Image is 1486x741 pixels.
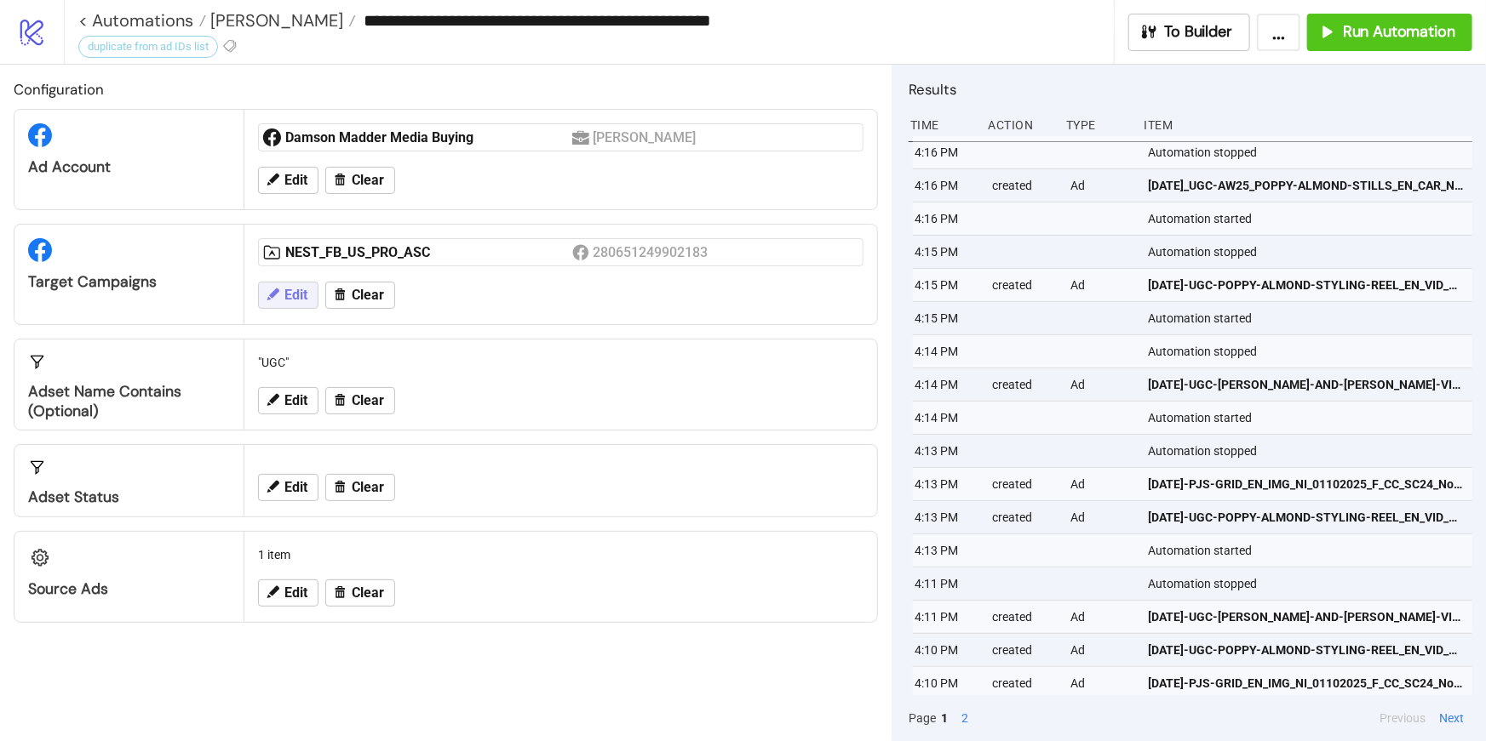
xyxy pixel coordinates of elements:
div: 4:11 PM [913,567,979,600]
span: Clear [352,585,384,601]
a: [DATE]-UGC-POPPY-ALMOND-STYLING-REEL_EN_VID_NI_16092025_F_CC_SC24_None_META_CONVERSION [1149,501,1466,533]
span: Edit [284,288,307,303]
span: To Builder [1165,22,1233,42]
button: Edit [258,387,318,414]
span: Edit [284,480,307,495]
div: 4:13 PM [913,435,979,467]
button: Clear [325,387,395,414]
div: Adset Name contains (optional) [28,382,230,421]
span: [DATE]-UGC-POPPY-ALMOND-STYLING-REEL_EN_VID_NI_16092025_F_CC_SC24_None_META_CONVERSION [1149,276,1466,294]
div: Automation stopped [1147,236,1477,268]
div: [PERSON_NAME] [593,127,699,148]
div: created [991,468,1058,500]
span: Clear [352,173,384,188]
div: created [991,501,1058,533]
h2: Results [909,78,1472,100]
div: Ad [1069,501,1135,533]
span: Clear [352,393,384,408]
div: 4:13 PM [913,468,979,500]
div: 4:15 PM [913,236,979,268]
button: Clear [325,167,395,194]
a: [DATE]-PJS-GRID_EN_IMG_NI_01102025_F_CC_SC24_None_META_CONVERSION [1149,667,1466,699]
div: duplicate from ad IDs list [78,36,218,58]
div: Ad [1069,269,1135,301]
div: Ad [1069,601,1135,633]
a: [DATE]-UGC-[PERSON_NAME]-AND-[PERSON_NAME]-VIDEO_EN_VID_NI_26092025_F_CC_SC24_None_META_CONVERSION [1149,368,1466,401]
div: Automation stopped [1147,435,1477,467]
span: [PERSON_NAME] [206,9,343,31]
div: Item [1143,109,1473,141]
div: 1 item [251,539,870,571]
a: [DATE]-UGC-POPPY-ALMOND-STYLING-REEL_EN_VID_NI_16092025_F_CC_SC24_None_META_CONVERSION [1149,269,1466,301]
div: 4:15 PM [913,269,979,301]
button: Run Automation [1307,14,1472,51]
div: Time [909,109,975,141]
a: [DATE]-PJS-GRID_EN_IMG_NI_01102025_F_CC_SC24_None_META_CONVERSION [1149,468,1466,500]
div: created [991,169,1058,202]
button: Clear [325,579,395,607]
div: Ad [1069,368,1135,401]
div: 4:13 PM [913,501,979,533]
h2: Configuration [14,78,878,100]
div: 4:14 PM [913,335,979,368]
button: Previous [1374,709,1431,727]
div: Ad [1069,667,1135,699]
span: [DATE]-PJS-GRID_EN_IMG_NI_01102025_F_CC_SC24_None_META_CONVERSION [1149,475,1466,493]
span: [DATE]-PJS-GRID_EN_IMG_NI_01102025_F_CC_SC24_None_META_CONVERSION [1149,674,1466,693]
a: < Automations [78,12,206,29]
div: Action [987,109,1053,141]
button: Edit [258,282,318,309]
span: [DATE]-UGC-POPPY-ALMOND-STYLING-REEL_EN_VID_NI_16092025_F_CC_SC24_None_META_CONVERSION [1149,508,1466,527]
div: created [991,634,1058,666]
div: Adset Status [28,487,230,507]
div: 4:16 PM [913,169,979,202]
span: [DATE]-UGC-POPPY-ALMOND-STYLING-REEL_EN_VID_NI_16092025_F_CC_SC24_None_META_CONVERSION [1149,641,1466,659]
button: 2 [956,709,973,727]
span: [DATE]-UGC-[PERSON_NAME]-AND-[PERSON_NAME]-VIDEO_EN_VID_NI_26092025_F_CC_SC24_None_META_CONVERSION [1149,607,1466,626]
button: Edit [258,474,318,501]
div: Automation started [1147,202,1477,235]
a: [DATE]-UGC-POPPY-ALMOND-STYLING-REEL_EN_VID_NI_16092025_F_CC_SC24_None_META_CONVERSION [1149,634,1466,666]
div: Type [1064,109,1131,141]
span: [DATE]-UGC-[PERSON_NAME]-AND-[PERSON_NAME]-VIDEO_EN_VID_NI_26092025_F_CC_SC24_None_META_CONVERSION [1149,375,1466,394]
div: Ad [1069,634,1135,666]
button: 1 [936,709,953,727]
div: NEST_FB_US_PRO_ASC [285,243,572,262]
button: ... [1257,14,1300,51]
div: 4:14 PM [913,402,979,434]
div: Automation stopped [1147,567,1477,600]
div: 4:10 PM [913,667,979,699]
div: Ad [1069,169,1135,202]
span: Clear [352,480,384,495]
span: Edit [284,393,307,408]
div: Automation started [1147,302,1477,334]
div: created [991,601,1058,633]
div: Ad Account [28,157,230,177]
a: [DATE]-UGC-[PERSON_NAME]-AND-[PERSON_NAME]-VIDEO_EN_VID_NI_26092025_F_CC_SC24_None_META_CONVERSION [1149,601,1466,633]
div: 4:10 PM [913,634,979,666]
div: 4:13 PM [913,534,979,567]
span: Edit [284,173,307,188]
div: 4:15 PM [913,302,979,334]
span: [DATE]_UGC-AW25_POPPY-ALMOND-STILLS_EN_CAR_NI_05092025_F_CC_SC24_None_META_CONVERSION [1149,176,1466,195]
span: Clear [352,288,384,303]
button: Clear [325,474,395,501]
button: Edit [258,579,318,607]
div: 4:14 PM [913,368,979,401]
div: Damson Madder Media Buying [285,128,572,147]
button: Next [1434,709,1469,727]
div: 280651249902183 [593,242,711,263]
div: Source Ads [28,579,230,599]
button: To Builder [1128,14,1251,51]
div: 4:11 PM [913,601,979,633]
span: Page [909,709,936,727]
div: "UGC" [251,346,870,379]
div: Target Campaigns [28,272,230,292]
div: created [991,667,1058,699]
div: 4:16 PM [913,202,979,235]
div: created [991,368,1058,401]
div: Ad [1069,468,1135,500]
div: created [991,269,1058,301]
div: Automation stopped [1147,136,1477,168]
span: Run Automation [1343,22,1455,42]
